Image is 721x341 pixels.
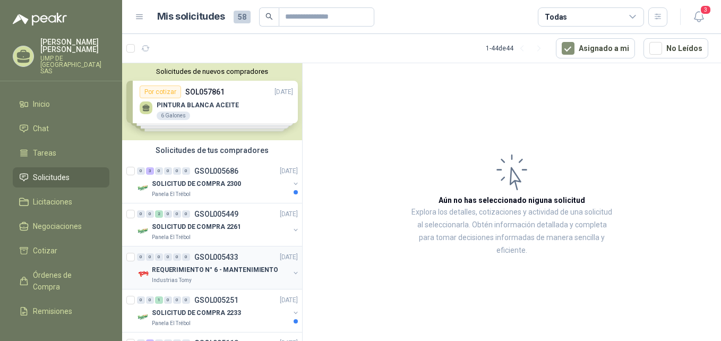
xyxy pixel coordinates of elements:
[182,210,190,218] div: 0
[33,98,50,110] span: Inicio
[194,296,238,304] p: GSOL005251
[280,295,298,305] p: [DATE]
[137,311,150,323] img: Company Logo
[152,190,191,199] p: Panela El Trébol
[152,308,241,318] p: SOLICITUD DE COMPRA 2233
[155,167,163,175] div: 0
[137,225,150,237] img: Company Logo
[409,206,615,257] p: Explora los detalles, cotizaciones y actividad de una solicitud al seleccionarla. Obtén informaci...
[33,147,56,159] span: Tareas
[137,165,300,199] a: 0 3 0 0 0 0 GSOL005686[DATE] Company LogoSOLICITUD DE COMPRA 2300Panela El Trébol
[556,38,635,58] button: Asignado a mi
[164,253,172,261] div: 0
[137,251,300,285] a: 0 0 0 0 0 0 GSOL005433[DATE] Company LogoREQUERIMIENTO N° 6 - MANTENIMIENTOIndustrias Tomy
[122,140,302,160] div: Solicitudes de tus compradores
[13,265,109,297] a: Órdenes de Compra
[146,296,154,304] div: 0
[157,9,225,24] h1: Mis solicitudes
[33,172,70,183] span: Solicitudes
[173,210,181,218] div: 0
[194,253,238,261] p: GSOL005433
[439,194,585,206] h3: Aún no has seleccionado niguna solicitud
[137,210,145,218] div: 0
[152,222,241,232] p: SOLICITUD DE COMPRA 2261
[643,38,708,58] button: No Leídos
[164,296,172,304] div: 0
[486,40,547,57] div: 1 - 44 de 44
[265,13,273,20] span: search
[689,7,708,27] button: 3
[137,208,300,242] a: 0 0 2 0 0 0 GSOL005449[DATE] Company LogoSOLICITUD DE COMPRA 2261Panela El Trébol
[40,38,109,53] p: [PERSON_NAME] [PERSON_NAME]
[280,252,298,262] p: [DATE]
[137,167,145,175] div: 0
[194,210,238,218] p: GSOL005449
[137,294,300,328] a: 0 0 1 0 0 0 GSOL005251[DATE] Company LogoSOLICITUD DE COMPRA 2233Panela El Trébol
[173,296,181,304] div: 0
[13,241,109,261] a: Cotizar
[182,253,190,261] div: 0
[146,253,154,261] div: 0
[137,182,150,194] img: Company Logo
[152,179,241,189] p: SOLICITUD DE COMPRA 2300
[13,13,67,25] img: Logo peakr
[122,63,302,140] div: Solicitudes de nuevos compradoresPor cotizarSOL057861[DATE] PINTURA BLANCA ACEITE6 GalonesPor cot...
[155,253,163,261] div: 0
[152,265,278,275] p: REQUERIMIENTO N° 6 - MANTENIMIENTO
[40,55,109,74] p: UMP DE [GEOGRAPHIC_DATA] SAS
[182,296,190,304] div: 0
[173,167,181,175] div: 0
[146,210,154,218] div: 0
[126,67,298,75] button: Solicitudes de nuevos compradores
[152,233,191,242] p: Panela El Trébol
[545,11,567,23] div: Todas
[13,301,109,321] a: Remisiones
[146,167,154,175] div: 3
[13,143,109,163] a: Tareas
[33,220,82,232] span: Negociaciones
[155,210,163,218] div: 2
[13,192,109,212] a: Licitaciones
[280,166,298,176] p: [DATE]
[700,5,711,15] span: 3
[33,196,72,208] span: Licitaciones
[137,253,145,261] div: 0
[164,210,172,218] div: 0
[137,268,150,280] img: Company Logo
[33,269,99,293] span: Órdenes de Compra
[152,276,192,285] p: Industrias Tomy
[13,94,109,114] a: Inicio
[182,167,190,175] div: 0
[164,167,172,175] div: 0
[194,167,238,175] p: GSOL005686
[137,296,145,304] div: 0
[13,118,109,139] a: Chat
[234,11,251,23] span: 58
[173,253,181,261] div: 0
[13,216,109,236] a: Negociaciones
[33,305,72,317] span: Remisiones
[152,319,191,328] p: Panela El Trébol
[13,167,109,187] a: Solicitudes
[280,209,298,219] p: [DATE]
[33,123,49,134] span: Chat
[155,296,163,304] div: 1
[33,245,57,257] span: Cotizar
